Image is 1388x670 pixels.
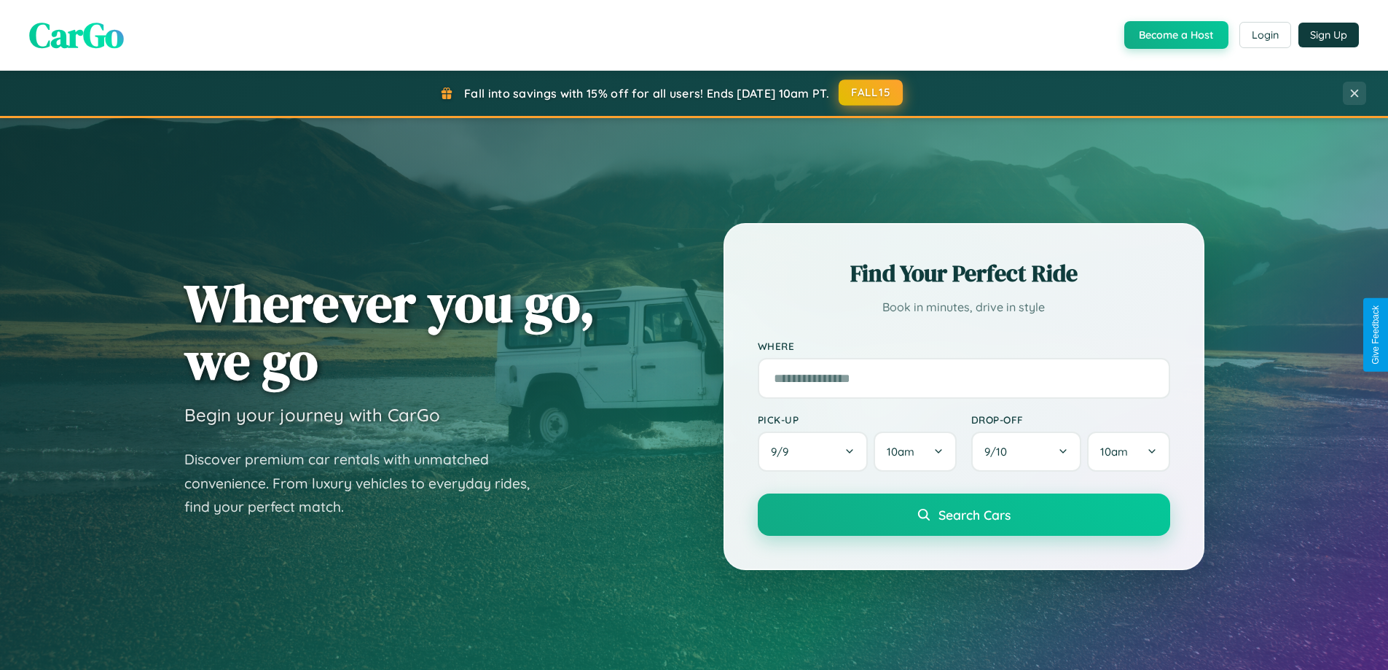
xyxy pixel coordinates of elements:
span: 9 / 9 [771,445,796,459]
button: 10am [874,432,956,472]
button: FALL15 [839,79,903,106]
p: Discover premium car rentals with unmatched convenience. From luxury vehicles to everyday rides, ... [184,448,549,519]
button: 9/10 [971,432,1082,472]
button: 9/9 [758,432,869,472]
button: Sign Up [1298,23,1359,47]
span: Search Cars [938,507,1011,523]
h1: Wherever you go, we go [184,274,595,389]
button: Become a Host [1124,21,1228,49]
label: Where [758,340,1170,352]
span: 10am [1100,445,1128,459]
span: Fall into savings with 15% off for all users! Ends [DATE] 10am PT. [464,86,829,101]
span: 10am [887,445,914,459]
button: 10am [1087,432,1169,472]
label: Pick-up [758,413,957,426]
label: Drop-off [971,413,1170,426]
button: Login [1239,22,1291,48]
p: Book in minutes, drive in style [758,297,1170,318]
h3: Begin your journey with CarGo [184,404,440,426]
span: CarGo [29,11,124,59]
h2: Find Your Perfect Ride [758,257,1170,289]
span: 9 / 10 [984,445,1014,459]
div: Give Feedback [1371,305,1381,365]
button: Search Cars [758,494,1170,536]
